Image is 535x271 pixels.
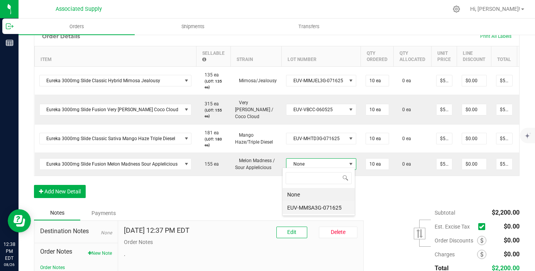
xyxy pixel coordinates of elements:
input: 0 [462,133,486,144]
span: Eureka 3000mg Slide Fusion Very [PERSON_NAME] Coco Cloud [40,104,182,115]
a: Transfers [251,19,367,35]
span: EUV-MIMJEL3G-071625 [286,75,346,86]
button: Order Notes [40,264,65,271]
th: Qty Allocated [394,46,432,66]
inline-svg: Reports [6,39,14,47]
span: NO DATA FOUND [39,104,192,115]
th: Lot Number [281,46,361,66]
span: $0.00 [504,251,520,258]
span: Transfers [288,23,330,30]
span: Mimosa/Jealousy [235,78,277,83]
p: . [124,250,357,258]
span: EUV-VBCC-060525 [286,104,346,115]
span: Calculate excise tax [478,221,489,232]
p: 12:38 PM EDT [3,241,15,262]
span: Edit [287,229,296,235]
span: NO DATA FOUND [39,75,192,86]
input: 0 [366,104,389,115]
span: Print All Labels [480,34,511,39]
h1: Order Details [42,33,80,39]
h4: [DATE] 12:37 PM EDT [124,227,190,234]
span: NO DATA FOUND [39,158,192,170]
div: Notes [34,206,80,220]
p: (LOT: 155 ea) [201,107,226,119]
span: Charges [435,251,477,257]
span: $0.00 [504,237,520,244]
input: 0 [462,159,486,169]
span: Very [PERSON_NAME] / Coco Cloud [235,100,273,119]
p: (LOT: 135 ea) [201,78,226,90]
span: 0 ea [398,78,411,83]
p: Order Notes [124,238,357,246]
button: New Note [88,250,112,257]
input: 0 [437,159,452,169]
span: None [101,230,112,235]
button: Edit [276,227,307,238]
inline-svg: Outbound [6,22,14,30]
span: Subtotal [435,210,455,216]
iframe: Resource center [8,209,31,232]
span: Eureka 3000mg Slide Classic Hybrid Mimosa Jealousy [40,75,182,86]
span: 0 ea [398,161,411,167]
span: Delete [331,229,345,235]
span: 155 ea [201,161,219,167]
input: 0 [366,159,389,169]
span: None [286,159,346,169]
span: Eureka 3000mg Slide Classic Sativa Mango Haze Triple Diesel [40,133,182,144]
button: Add New Detail [34,185,86,198]
input: 0 [437,104,452,115]
input: 0 [437,75,452,86]
li: EUV-MMSA3G-071625 [283,201,355,214]
th: Strain [230,46,281,66]
span: Destination Notes [40,227,112,236]
span: Associated Supply [56,6,102,12]
span: Eureka 3000mg Slide Fusion Melon Madness Sour Applelicious [40,159,182,169]
input: 0 [462,75,486,86]
input: 0 [496,133,512,144]
li: None [283,188,355,201]
span: 315 ea [201,101,219,107]
span: Est. Excise Tax [435,224,475,230]
span: Orders [59,23,95,30]
span: 181 ea [201,130,219,135]
p: (LOT: 180 ea) [201,136,226,148]
th: Unit Price [432,46,457,66]
th: Sellable [196,46,230,66]
span: Mango Haze/Triple Diesel [235,132,273,145]
span: NO DATA FOUND [39,133,192,144]
span: $2,200.00 [492,209,520,216]
input: 0 [462,104,486,115]
span: Shipments [171,23,215,30]
input: 0 [366,75,389,86]
span: 0 ea [398,107,411,112]
span: Hi, [PERSON_NAME]! [470,6,520,12]
span: Melon Madness / Sour Applelicious [235,158,275,170]
span: 135 ea [201,72,219,78]
input: 0 [437,133,452,144]
input: 0 [496,104,512,115]
th: Line Discount [457,46,491,66]
span: 0 ea [398,136,411,141]
button: Delete [319,227,357,238]
span: Order Discounts [435,237,477,244]
span: $0.00 [504,223,520,230]
span: EUV-MHTD3G-071625 [286,133,346,144]
span: Order Notes [40,247,112,256]
th: Qty Ordered [361,46,394,66]
a: Orders [19,19,135,35]
th: Item [35,46,196,66]
div: Manage settings [452,5,461,13]
div: Payments [80,206,127,220]
input: 0 [496,159,512,169]
input: 0 [366,133,389,144]
input: 0 [496,75,512,86]
a: Shipments [135,19,251,35]
p: 08/26 [3,262,15,268]
th: Total [491,46,517,66]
